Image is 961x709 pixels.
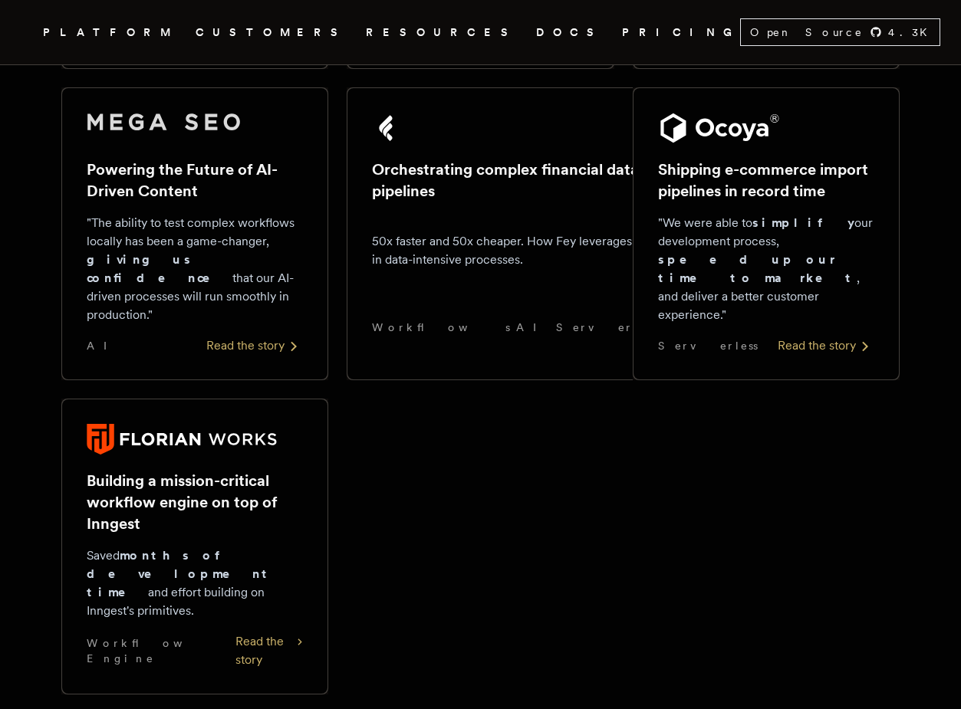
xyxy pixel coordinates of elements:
[87,338,120,353] span: AI
[622,23,740,42] a: PRICING
[347,87,614,380] a: Fey logoOrchestrating complex financial data pipelines50x faster and 50x cheaper. How Fey leverag...
[366,23,518,42] button: RESOURCES
[235,632,303,669] div: Read the story
[87,470,303,534] h2: Building a mission-critical workflow engine on top of Inngest
[750,25,864,40] span: Open Source
[633,87,900,380] a: Ocoya logoShipping e-commerce import pipelines in record time"We were able tosimplifyour developm...
[61,87,328,380] a: Mega SEO logoPowering the Future of AI-Driven Content"The ability to test complex workflows local...
[658,214,874,324] p: "We were able to our development process, , and deliver a better customer experience."
[87,548,273,599] strong: months of development time
[888,25,936,40] span: 4.3 K
[87,252,232,285] strong: giving us confidence
[87,424,277,455] img: Florian Works
[196,23,347,42] a: CUSTOMERS
[556,320,656,335] span: Serverless
[43,23,177,42] button: PLATFORM
[206,336,303,355] div: Read the story
[658,113,780,143] img: Ocoya
[658,159,874,202] h2: Shipping e-commerce import pipelines in record time
[372,232,683,269] p: 50x faster and 50x cheaper. How Fey leverages Inngest in data-intensive processes.
[752,215,854,230] strong: simplify
[372,159,683,202] h2: Orchestrating complex financial data pipelines
[516,320,550,335] span: AI
[87,635,235,666] span: Workflow Engine
[87,214,303,324] p: "The ability to test complex workflows locally has been a game-changer, that our AI-driven proces...
[658,252,857,285] strong: speed up our time to market
[87,113,240,131] img: Mega SEO
[658,338,758,353] span: Serverless
[87,159,303,202] h2: Powering the Future of AI-Driven Content
[372,320,510,335] span: Workflows
[372,113,403,143] img: Fey
[87,547,303,620] p: Saved and effort building on Inngest's primitives.
[778,336,874,355] div: Read the story
[536,23,604,42] a: DOCS
[61,399,328,694] a: Florian Works logoBuilding a mission-critical workflow engine on top of InngestSavedmonths of dev...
